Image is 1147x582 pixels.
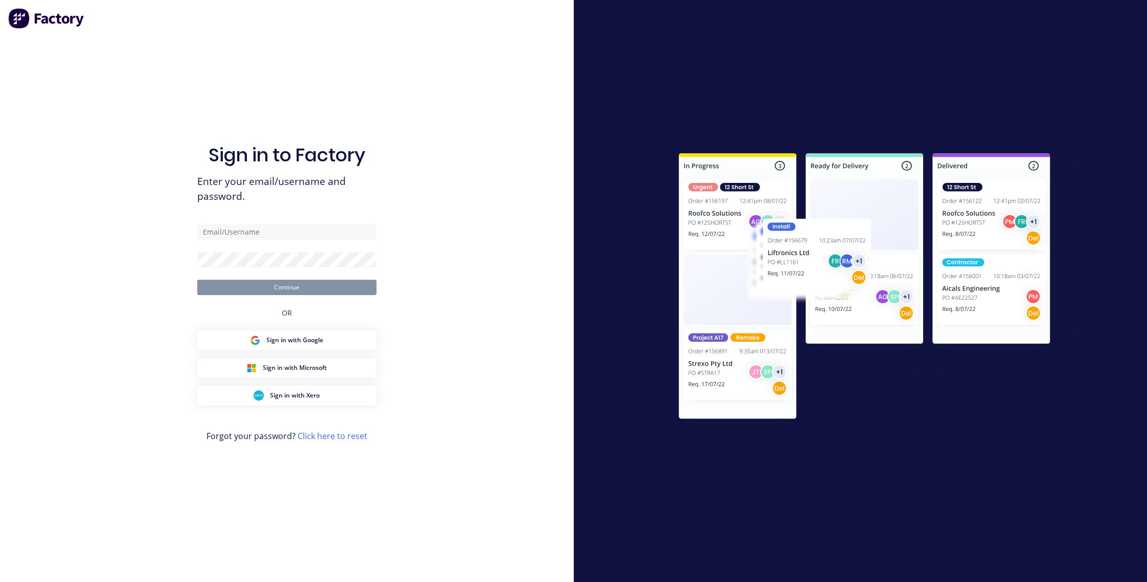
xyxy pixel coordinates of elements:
button: Google Sign inSign in with Google [197,330,377,350]
img: Xero Sign in [254,390,264,401]
span: Sign in with Google [266,336,323,345]
span: Enter your email/username and password. [197,174,377,204]
img: Sign in [656,133,1073,443]
input: Email/Username [197,224,377,240]
img: Microsoft Sign in [246,363,257,373]
span: Sign in with Microsoft [263,363,327,372]
span: Sign in with Xero [270,391,320,400]
button: Microsoft Sign inSign in with Microsoft [197,358,377,378]
button: Xero Sign inSign in with Xero [197,386,377,405]
span: Forgot your password? [206,430,367,442]
h1: Sign in to Factory [208,144,365,166]
img: Factory [8,8,85,29]
button: Continue [197,280,377,295]
div: OR [282,295,292,330]
a: Click here to reset [298,430,367,442]
img: Google Sign in [250,335,260,345]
